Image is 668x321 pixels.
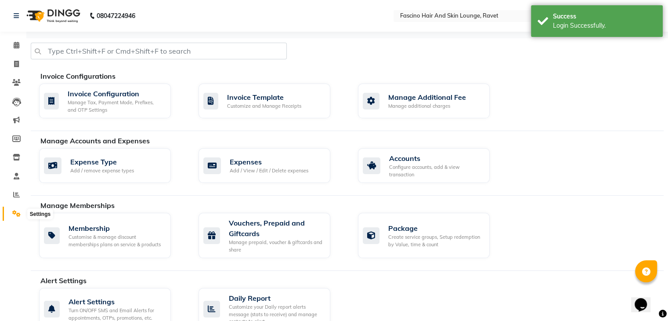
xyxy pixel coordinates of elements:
[69,296,164,307] div: Alert Settings
[631,286,659,312] iframe: chat widget
[227,92,301,102] div: Invoice Template
[230,157,308,167] div: Expenses
[388,223,483,233] div: Package
[388,233,483,248] div: Create service groups, Setup redemption by Value, time & count
[227,102,301,110] div: Customize and Manage Receipts
[553,21,656,30] div: Login Successfully.
[68,99,164,113] div: Manage Tax, Payment Mode, Prefixes, and OTP Settings
[389,153,483,164] div: Accounts
[553,12,656,21] div: Success
[229,239,323,253] div: Manage prepaid, voucher & giftcards and share
[199,148,345,183] a: ExpensesAdd / View / Edit / Delete expenses
[31,43,287,59] input: Type Ctrl+Shift+F or Cmd+Shift+F to search
[388,102,466,110] div: Manage additional charges
[358,148,504,183] a: AccountsConfigure accounts, add & view transaction
[39,84,185,118] a: Invoice ConfigurationManage Tax, Payment Mode, Prefixes, and OTP Settings
[388,92,466,102] div: Manage Additional Fee
[229,293,323,303] div: Daily Report
[69,223,164,233] div: Membership
[230,167,308,175] div: Add / View / Edit / Delete expenses
[199,213,345,258] a: Vouchers, Prepaid and GiftcardsManage prepaid, voucher & giftcards and share
[39,148,185,183] a: Expense TypeAdd / remove expense types
[70,167,134,175] div: Add / remove expense types
[358,84,504,118] a: Manage Additional FeeManage additional charges
[69,233,164,248] div: Customise & manage discount memberships plans on service & products
[70,157,134,167] div: Expense Type
[22,4,83,28] img: logo
[199,84,345,118] a: Invoice TemplateCustomize and Manage Receipts
[389,164,483,178] div: Configure accounts, add & view transaction
[28,209,53,219] div: Settings
[229,218,323,239] div: Vouchers, Prepaid and Giftcards
[358,213,504,258] a: PackageCreate service groups, Setup redemption by Value, time & count
[97,4,135,28] b: 08047224946
[39,213,185,258] a: MembershipCustomise & manage discount memberships plans on service & products
[68,88,164,99] div: Invoice Configuration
